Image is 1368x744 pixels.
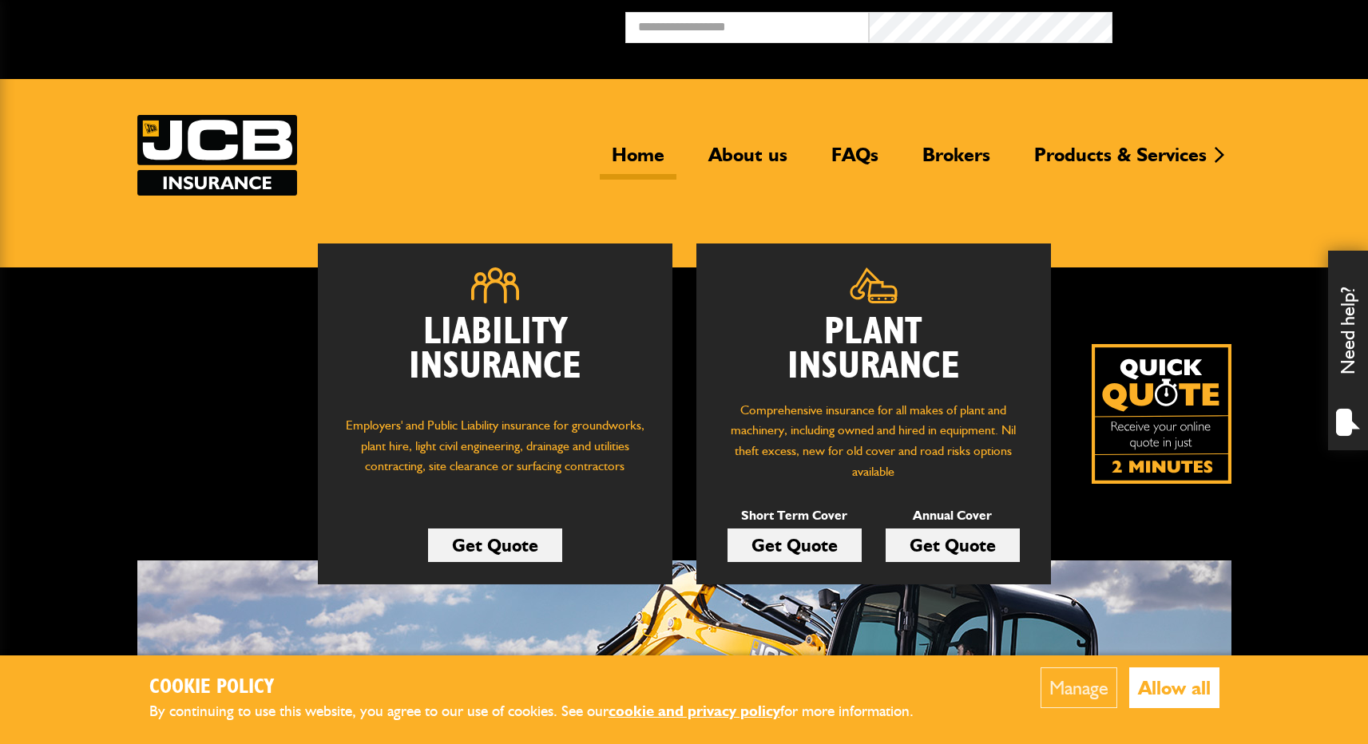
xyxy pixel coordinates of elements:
a: Get Quote [428,528,562,562]
img: Quick Quote [1092,344,1231,484]
h2: Cookie Policy [149,675,940,700]
h2: Plant Insurance [720,315,1027,384]
a: Get Quote [728,528,862,562]
a: JCB Insurance Services [137,115,297,196]
p: Short Term Cover [728,505,862,526]
p: Employers' and Public Liability insurance for groundworks, plant hire, light civil engineering, d... [342,415,648,492]
a: cookie and privacy policy [609,702,780,720]
div: Need help? [1328,251,1368,450]
p: Annual Cover [886,505,1020,526]
p: Comprehensive insurance for all makes of plant and machinery, including owned and hired in equipm... [720,400,1027,481]
a: Products & Services [1022,143,1219,180]
a: Home [600,143,676,180]
img: JCB Insurance Services logo [137,115,297,196]
p: By continuing to use this website, you agree to our use of cookies. See our for more information. [149,699,940,724]
a: Brokers [910,143,1002,180]
a: About us [696,143,799,180]
a: Get your insurance quote isn just 2-minutes [1092,344,1231,484]
button: Manage [1041,667,1117,708]
button: Broker Login [1112,12,1356,37]
a: Get Quote [886,528,1020,562]
a: FAQs [819,143,890,180]
h2: Liability Insurance [342,315,648,400]
button: Allow all [1129,667,1219,708]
